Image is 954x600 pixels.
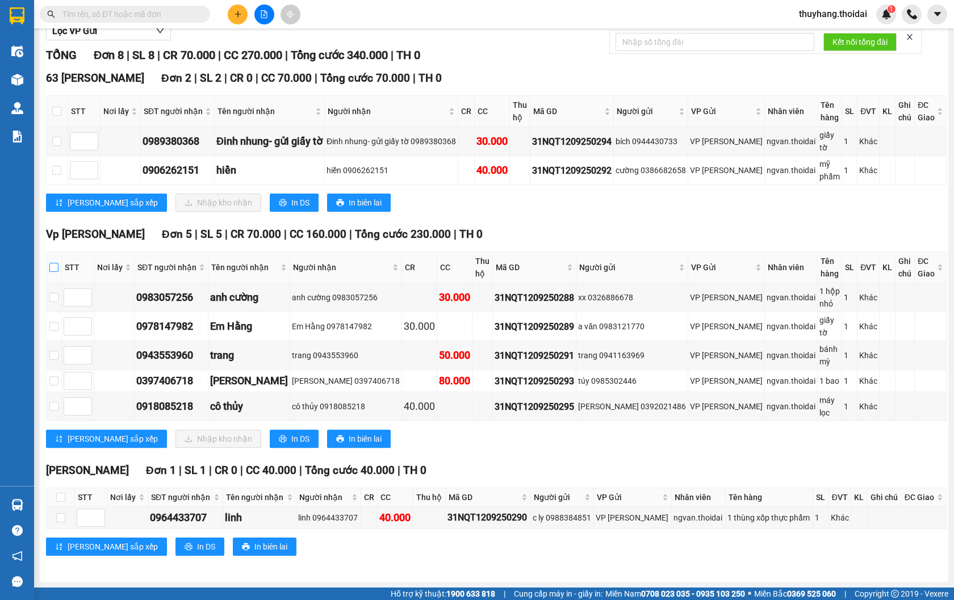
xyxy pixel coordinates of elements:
[292,349,400,362] div: trang 0943553960
[208,392,290,421] td: cô thủy
[578,400,686,413] div: [PERSON_NAME] 0392021486
[349,196,382,209] span: In biên lai
[906,33,914,41] span: close
[859,400,877,413] div: Khác
[532,135,612,149] div: 31NQT1209250294
[690,349,763,362] div: VP [PERSON_NAME]
[403,464,426,477] span: TH 0
[691,261,753,274] span: VP Gửi
[690,135,763,148] div: VP [PERSON_NAME]
[672,488,725,507] th: Nhân viên
[200,72,221,85] span: SL 2
[279,199,287,208] span: printer
[286,10,294,18] span: aim
[927,5,947,24] button: caret-down
[162,228,192,241] span: Đơn 5
[175,538,224,556] button: printerIn DS
[254,540,287,553] span: In biên lai
[284,228,287,241] span: |
[918,99,935,124] span: ĐC Giao
[616,135,686,148] div: bích 0944430733
[127,48,129,62] span: |
[157,48,160,62] span: |
[315,72,317,85] span: |
[141,127,215,156] td: 0989380368
[12,576,23,587] span: message
[216,133,323,149] div: Đinh nhung- gửi giấy tờ
[210,398,288,414] div: cô thủy
[391,588,495,600] span: Hỗ trợ kỹ thuật:
[175,194,261,212] button: downloadNhập kho nhận
[496,261,564,274] span: Mã GD
[530,156,614,185] td: 31NQT1209250292
[767,135,815,148] div: ngvan.thoidai
[688,341,765,370] td: VP Nguyễn Quốc Trị
[156,26,165,35] span: down
[767,164,815,177] div: ngvan.thoidai
[857,252,880,283] th: ĐVT
[225,510,294,526] div: linh
[391,48,394,62] span: |
[327,194,391,212] button: printerIn biên lai
[208,370,290,392] td: lê anh
[292,375,400,387] div: [PERSON_NAME] 0397406718
[210,318,288,334] div: Em Hằng
[361,488,378,507] th: CR
[597,491,660,504] span: VP Gửi
[605,588,745,600] span: Miền Nam
[726,488,813,507] th: Tên hàng
[476,162,508,178] div: 40.000
[12,551,23,561] span: notification
[55,435,63,444] span: sort-ascending
[857,96,880,127] th: ĐVT
[767,375,815,387] div: ngvan.thoidai
[889,5,893,13] span: 1
[688,283,765,312] td: VP Nguyễn Quốc Trị
[75,488,107,507] th: STT
[208,312,290,341] td: Em Hằng
[859,375,877,387] div: Khác
[842,252,857,283] th: SL
[224,48,282,62] span: CC 270.000
[291,48,388,62] span: Tổng cước 340.000
[447,510,528,525] div: 31NQT1209250290
[68,196,158,209] span: [PERSON_NAME] sắp xếp
[493,370,576,392] td: 31NQT1209250293
[12,525,23,536] span: question-circle
[673,511,723,524] div: ngvan.thoidai
[327,135,456,148] div: Đinh nhung- gửi giấy tờ 0989380368
[459,228,483,241] span: TH 0
[148,507,223,529] td: 0964433707
[844,375,855,387] div: 1
[135,283,208,312] td: 0983057256
[594,507,672,529] td: VP Nguyễn Quốc Trị
[246,464,296,477] span: CC 40.000
[819,129,840,154] div: giấy tờ
[844,320,855,333] div: 1
[231,228,281,241] span: CR 70.000
[495,291,574,305] div: 31NQT1209250288
[859,164,877,177] div: Khác
[292,400,400,413] div: cô thủy 0918085218
[281,5,300,24] button: aim
[225,228,228,241] span: |
[819,158,840,183] div: mỹ phẩm
[62,8,196,20] input: Tìm tên, số ĐT hoặc mã đơn
[859,135,877,148] div: Khác
[320,72,410,85] span: Tổng cước 70.000
[336,199,344,208] span: printer
[52,24,97,38] span: Lọc VP Gửi
[46,22,171,40] button: Lọc VP Gửi
[495,320,574,334] div: 31NQT1209250289
[844,588,846,600] span: |
[208,283,290,312] td: anh cường
[163,48,215,62] span: CR 70.000
[141,156,215,185] td: 0906262151
[110,491,136,504] span: Nơi lấy
[690,320,763,333] div: VP [PERSON_NAME]
[767,349,815,362] div: ngvan.thoidai
[298,511,359,524] div: linh 0964433707
[815,511,826,524] div: 1
[851,488,867,507] th: KL
[896,252,915,283] th: Ghi chú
